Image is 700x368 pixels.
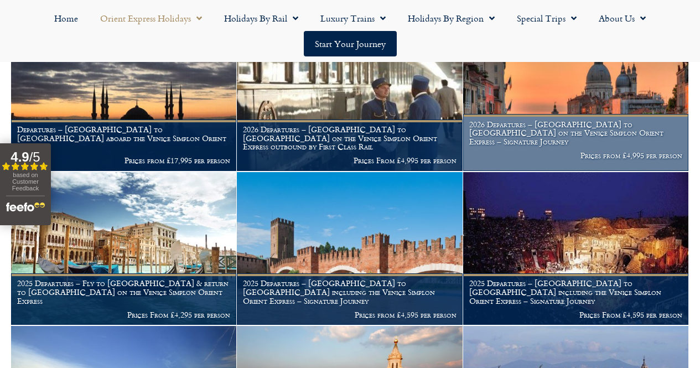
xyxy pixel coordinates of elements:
a: Orient Express Holidays [89,6,213,31]
p: Prices from £4,595 per person [243,310,456,319]
a: Luxury Trains [309,6,397,31]
nav: Menu [6,6,694,56]
a: 2025 Departures – Fly to [GEOGRAPHIC_DATA] & return to [GEOGRAPHIC_DATA] on the Venice Simplon Or... [11,172,237,325]
a: 2025 Departures – [GEOGRAPHIC_DATA] to [GEOGRAPHIC_DATA] including the Venice Simplon Orient Expr... [463,172,689,325]
a: Special Trips [506,6,588,31]
h1: 2026 Departures – [GEOGRAPHIC_DATA] to [GEOGRAPHIC_DATA] on the Venice Simplon Orient Express out... [243,125,456,151]
p: Prices from £4,995 per person [469,151,682,160]
h1: 2026 Departures – [GEOGRAPHIC_DATA] to [GEOGRAPHIC_DATA] on the Venice Simplon Orient Express – S... [469,120,682,146]
p: Prices From £4,595 per person [469,310,682,319]
p: Prices from £17,995 per person [17,156,230,165]
a: Departures – [GEOGRAPHIC_DATA] to [GEOGRAPHIC_DATA] aboard the Venice Simplon Orient Express Pric... [11,18,237,171]
h1: 2025 Departures – Fly to [GEOGRAPHIC_DATA] & return to [GEOGRAPHIC_DATA] on the Venice Simplon Or... [17,279,230,305]
a: Start your Journey [304,31,397,56]
a: About Us [588,6,657,31]
h1: Departures – [GEOGRAPHIC_DATA] to [GEOGRAPHIC_DATA] aboard the Venice Simplon Orient Express [17,125,230,151]
h1: 2025 Departures – [GEOGRAPHIC_DATA] to [GEOGRAPHIC_DATA] including the Venice Simplon Orient Expr... [243,279,456,305]
a: 2026 Departures – [GEOGRAPHIC_DATA] to [GEOGRAPHIC_DATA] on the Venice Simplon Orient Express out... [237,18,463,171]
a: Holidays by Region [397,6,506,31]
a: 2025 Departures – [GEOGRAPHIC_DATA] to [GEOGRAPHIC_DATA] including the Venice Simplon Orient Expr... [237,172,463,325]
h1: 2025 Departures – [GEOGRAPHIC_DATA] to [GEOGRAPHIC_DATA] including the Venice Simplon Orient Expr... [469,279,682,305]
img: venice aboard the Orient Express [11,172,236,325]
a: 2026 Departures – [GEOGRAPHIC_DATA] to [GEOGRAPHIC_DATA] on the Venice Simplon Orient Express – S... [463,18,689,171]
img: Orient Express Special Venice compressed [463,18,688,170]
a: Home [43,6,89,31]
p: Prices From £4,995 per person [243,156,456,165]
a: Holidays by Rail [213,6,309,31]
p: Prices From £4,295 per person [17,310,230,319]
